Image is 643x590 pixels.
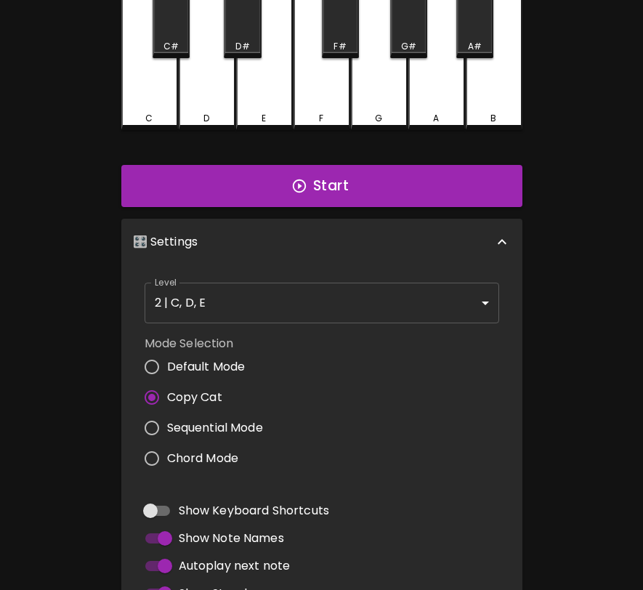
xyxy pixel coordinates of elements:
div: G [375,112,382,125]
div: C [145,112,153,125]
div: F [319,112,323,125]
span: Copy Cat [167,389,222,406]
div: C# [163,40,179,53]
span: Chord Mode [167,450,239,467]
span: Show Keyboard Shortcuts [179,502,329,520]
label: Level [155,276,177,288]
div: A# [468,40,482,53]
div: A [433,112,439,125]
div: G# [401,40,416,53]
span: Autoplay next note [179,557,291,575]
span: Sequential Mode [167,419,263,437]
div: D# [235,40,249,53]
label: Mode Selection [145,335,275,352]
button: Start [121,165,522,207]
div: 2 | C, D, E [145,283,499,323]
div: D [203,112,209,125]
span: Default Mode [167,358,246,376]
span: Show Note Names [179,530,284,547]
div: B [490,112,496,125]
p: 🎛️ Settings [133,233,198,251]
div: 🎛️ Settings [121,219,522,265]
div: F# [333,40,346,53]
div: E [262,112,266,125]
